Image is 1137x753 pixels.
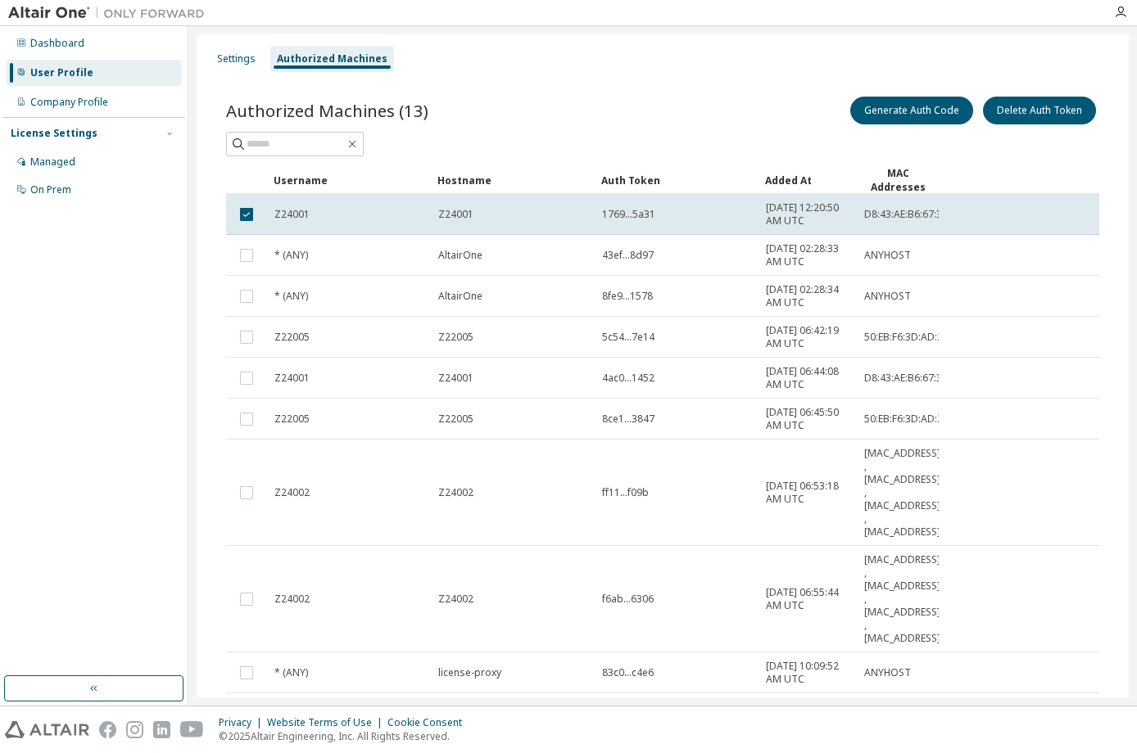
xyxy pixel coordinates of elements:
[8,5,213,21] img: Altair One
[864,666,911,679] span: ANYHOST
[438,666,501,679] span: license-proxy
[126,721,143,738] img: instagram.svg
[766,480,849,506] span: [DATE] 06:53:18 AM UTC
[766,242,849,268] span: [DATE] 02:28:33 AM UTC
[864,553,940,645] span: [MAC_ADDRESS] , [MAC_ADDRESS] , [MAC_ADDRESS] , [MAC_ADDRESS]
[438,593,473,606] span: Z24002
[983,97,1096,124] button: Delete Auth Token
[602,290,653,303] span: 8fe9...1578
[274,249,308,262] span: * (ANY)
[766,365,849,391] span: [DATE] 06:44:08 AM UTC
[602,413,655,426] span: 8ce1...3847
[30,66,93,79] div: User Profile
[267,716,387,729] div: Website Terms of Use
[765,167,850,193] div: Added At
[602,593,654,606] span: f6ab...6306
[277,52,387,65] div: Authorized Machines
[30,156,75,169] div: Managed
[438,208,473,221] span: Z24001
[864,208,949,221] span: D8:43:AE:B6:67:3C
[274,372,310,385] span: Z24001
[438,372,473,385] span: Z24001
[274,290,308,303] span: * (ANY)
[864,372,949,385] span: D8:43:AE:B6:67:3C
[438,413,473,426] span: Z22005
[864,290,911,303] span: ANYHOST
[153,721,170,738] img: linkedin.svg
[274,666,308,679] span: * (ANY)
[850,97,973,124] button: Generate Auth Code
[438,290,482,303] span: AltairOne
[99,721,116,738] img: facebook.svg
[274,413,310,426] span: Z22005
[387,716,472,729] div: Cookie Consent
[274,486,310,499] span: Z24002
[602,372,655,385] span: 4ac0...1452
[217,52,256,65] div: Settings
[766,660,849,686] span: [DATE] 10:09:52 AM UTC
[437,167,588,193] div: Hostname
[864,413,949,426] span: 50:EB:F6:3D:AD:26
[863,166,932,194] div: MAC Addresses
[601,167,752,193] div: Auth Token
[602,249,654,262] span: 43ef...8d97
[864,331,949,344] span: 50:EB:F6:3D:AD:26
[766,283,849,309] span: [DATE] 02:28:34 AM UTC
[602,666,654,679] span: 83c0...c4e6
[274,208,310,221] span: Z24001
[274,331,310,344] span: Z22005
[766,406,849,432] span: [DATE] 06:45:50 AM UTC
[30,96,108,109] div: Company Profile
[602,486,649,499] span: ff11...f09b
[766,324,849,350] span: [DATE] 06:42:19 AM UTC
[274,167,424,193] div: Username
[438,331,473,344] span: Z22005
[438,486,473,499] span: Z24002
[602,208,655,221] span: 1769...5a31
[274,593,310,606] span: Z24002
[11,127,97,140] div: License Settings
[5,721,89,738] img: altair_logo.svg
[30,37,84,50] div: Dashboard
[864,447,940,539] span: [MAC_ADDRESS] , [MAC_ADDRESS] , [MAC_ADDRESS] , [MAC_ADDRESS]
[219,729,472,743] p: © 2025 Altair Engineering, Inc. All Rights Reserved.
[219,716,267,729] div: Privacy
[864,249,911,262] span: ANYHOST
[180,721,204,738] img: youtube.svg
[30,183,71,196] div: On Prem
[438,249,482,262] span: AltairOne
[226,99,428,122] span: Authorized Machines (13)
[766,201,849,228] span: [DATE] 12:20:50 AM UTC
[766,586,849,612] span: [DATE] 06:55:44 AM UTC
[602,331,655,344] span: 5c54...7e14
